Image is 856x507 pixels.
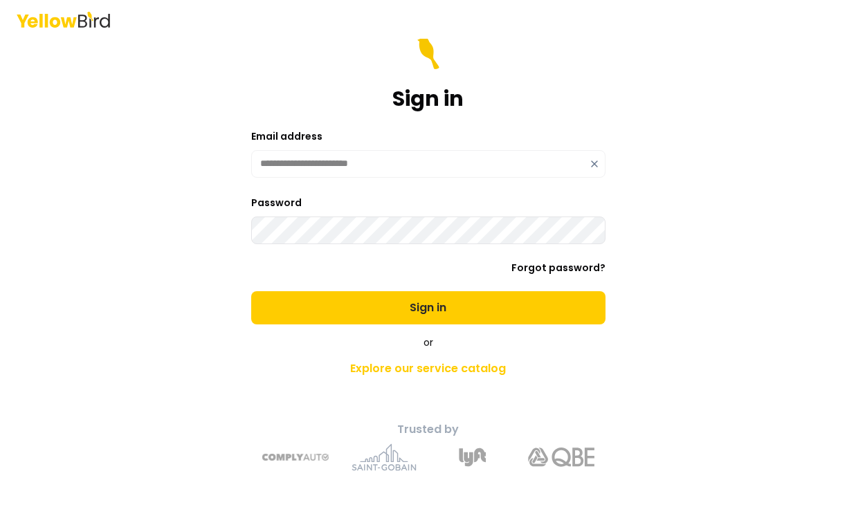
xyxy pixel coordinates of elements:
p: Trusted by [185,421,672,438]
label: Email address [251,129,322,143]
label: Password [251,196,302,210]
a: Explore our service catalog [185,355,672,382]
button: Sign in [251,291,605,324]
a: Forgot password? [511,261,605,275]
h1: Sign in [392,86,464,111]
span: or [424,335,433,349]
